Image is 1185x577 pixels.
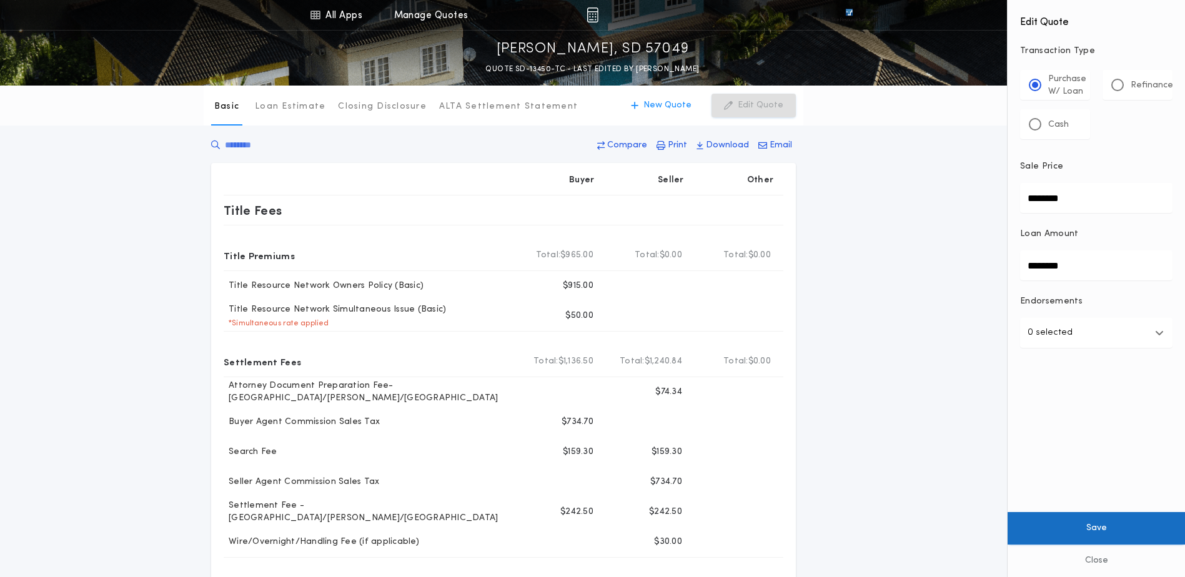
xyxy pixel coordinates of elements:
[650,476,682,488] p: $734.70
[711,94,796,117] button: Edit Quote
[560,506,593,518] p: $242.50
[620,355,645,368] b: Total:
[748,249,771,262] span: $0.00
[1048,73,1086,98] p: Purchase W/ Loan
[224,303,446,316] p: Title Resource Network Simultaneous Issue (Basic)
[224,416,380,428] p: Buyer Agent Commission Sales Tax
[536,249,561,262] b: Total:
[563,446,593,458] p: $159.30
[1008,545,1185,577] button: Close
[224,446,277,458] p: Search Fee
[1020,250,1173,280] input: Loan Amount
[214,101,239,113] p: Basic
[654,536,682,548] p: $30.00
[224,536,419,548] p: Wire/Overnight/Handling Fee (if applicable)
[723,249,748,262] b: Total:
[652,446,682,458] p: $159.30
[224,318,329,328] p: * Simultaneous rate applied
[224,500,515,525] p: Settlement Fee - [GEOGRAPHIC_DATA]/[PERSON_NAME]/[GEOGRAPHIC_DATA]
[645,355,682,368] span: $1,240.84
[224,245,295,265] p: Title Premiums
[653,134,691,157] button: Print
[1008,512,1185,545] button: Save
[693,134,753,157] button: Download
[668,139,687,152] p: Print
[558,355,593,368] span: $1,136.50
[635,249,660,262] b: Total:
[533,355,558,368] b: Total:
[738,99,783,112] p: Edit Quote
[747,174,773,187] p: Other
[587,7,598,22] img: img
[1020,160,1063,173] p: Sale Price
[755,134,796,157] button: Email
[439,101,578,113] p: ALTA Settlement Statement
[706,139,749,152] p: Download
[1131,79,1173,92] p: Refinance
[823,9,875,21] img: vs-icon
[224,380,515,405] p: Attorney Document Preparation Fee-[GEOGRAPHIC_DATA]/[PERSON_NAME]/[GEOGRAPHIC_DATA]
[593,134,651,157] button: Compare
[224,476,379,488] p: Seller Agent Commission Sales Tax
[485,63,699,76] p: QUOTE SD-13450-TC - LAST EDITED BY [PERSON_NAME]
[607,139,647,152] p: Compare
[723,355,748,368] b: Total:
[1020,228,1079,240] p: Loan Amount
[748,355,771,368] span: $0.00
[1020,318,1173,348] button: 0 selected
[1048,119,1069,131] p: Cash
[649,506,682,518] p: $242.50
[1028,325,1073,340] p: 0 selected
[224,200,282,220] p: Title Fees
[565,310,593,322] p: $50.00
[255,101,325,113] p: Loan Estimate
[1020,183,1173,213] input: Sale Price
[660,249,682,262] span: $0.00
[1020,7,1173,30] h4: Edit Quote
[224,280,424,292] p: Title Resource Network Owners Policy (Basic)
[338,101,427,113] p: Closing Disclosure
[770,139,792,152] p: Email
[618,94,704,117] button: New Quote
[643,99,692,112] p: New Quote
[569,174,594,187] p: Buyer
[563,280,593,292] p: $915.00
[1020,295,1173,308] p: Endorsements
[658,174,684,187] p: Seller
[655,386,682,398] p: $74.34
[560,249,593,262] span: $965.00
[224,352,301,372] p: Settlement Fees
[562,416,593,428] p: $734.70
[1020,45,1173,57] p: Transaction Type
[497,39,689,59] p: [PERSON_NAME], SD 57049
